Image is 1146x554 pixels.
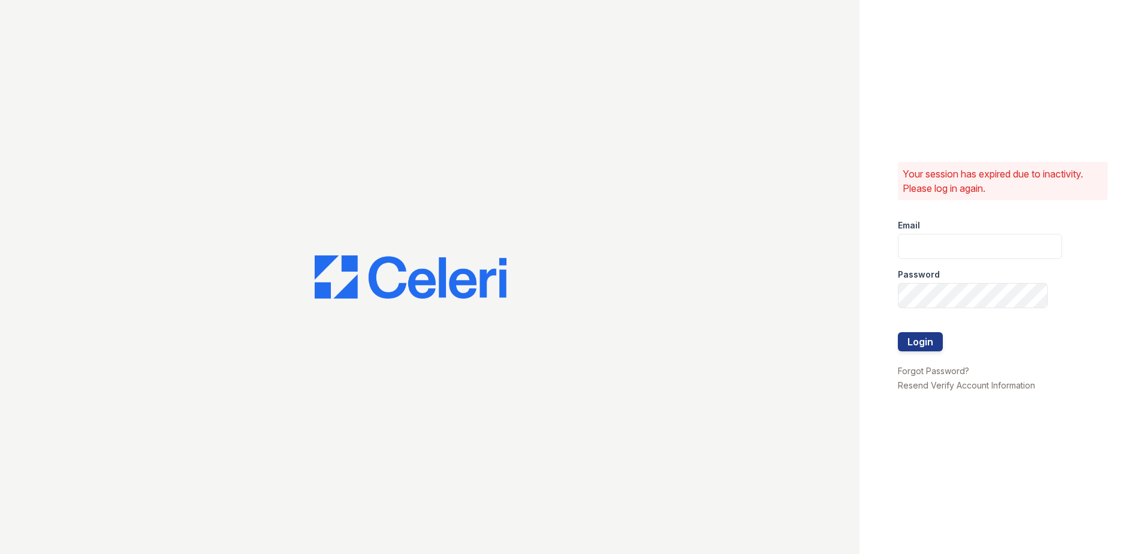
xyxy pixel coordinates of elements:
[903,167,1103,195] p: Your session has expired due to inactivity. Please log in again.
[898,219,920,231] label: Email
[315,255,506,299] img: CE_Logo_Blue-a8612792a0a2168367f1c8372b55b34899dd931a85d93a1a3d3e32e68fde9ad4.png
[898,269,940,281] label: Password
[898,332,943,351] button: Login
[898,366,969,376] a: Forgot Password?
[898,380,1035,390] a: Resend Verify Account Information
